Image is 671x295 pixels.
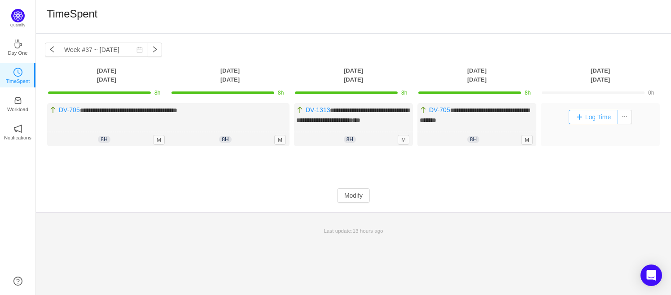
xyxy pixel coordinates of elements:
span: M [274,135,286,145]
span: 8h [154,90,160,96]
img: 10310 [49,106,57,113]
th: [DATE] [DATE] [415,66,539,84]
p: TimeSpent [6,77,30,85]
p: Notifications [4,134,31,142]
th: [DATE] [DATE] [45,66,168,84]
span: 8h [344,136,356,143]
a: icon: notificationNotifications [13,127,22,136]
p: Day One [8,49,27,57]
span: Last update: [324,228,383,234]
img: Quantify [11,9,25,22]
button: icon: left [45,43,59,57]
button: icon: right [148,43,162,57]
i: icon: inbox [13,96,22,105]
i: icon: calendar [136,47,143,53]
span: M [153,135,165,145]
h1: TimeSpent [47,7,97,21]
a: DV-705 [429,106,450,113]
span: 8h [401,90,407,96]
i: icon: clock-circle [13,68,22,77]
a: icon: inboxWorkload [13,99,22,108]
img: 10310 [420,106,427,113]
span: 8h [525,90,531,96]
button: icon: ellipsis [618,110,632,124]
a: icon: question-circle [13,277,22,286]
th: [DATE] [DATE] [539,66,662,84]
th: [DATE] [DATE] [292,66,415,84]
a: icon: coffeeDay One [13,42,22,51]
div: Open Intercom Messenger [640,265,662,286]
i: icon: coffee [13,39,22,48]
span: 13 hours ago [353,228,383,234]
i: icon: notification [13,124,22,133]
a: DV-1313 [306,106,330,113]
p: Workload [7,105,28,113]
span: 8h [219,136,231,143]
span: 8h [467,136,479,143]
button: Log Time [569,110,618,124]
span: 0h [648,90,654,96]
button: Modify [337,188,370,203]
a: DV-705 [59,106,80,113]
span: M [398,135,409,145]
span: M [521,135,533,145]
a: icon: clock-circleTimeSpent [13,70,22,79]
img: 10310 [296,106,303,113]
p: Quantify [10,22,26,29]
span: 8h [278,90,284,96]
th: [DATE] [DATE] [168,66,292,84]
input: Select a week [59,43,148,57]
span: 8h [98,136,110,143]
